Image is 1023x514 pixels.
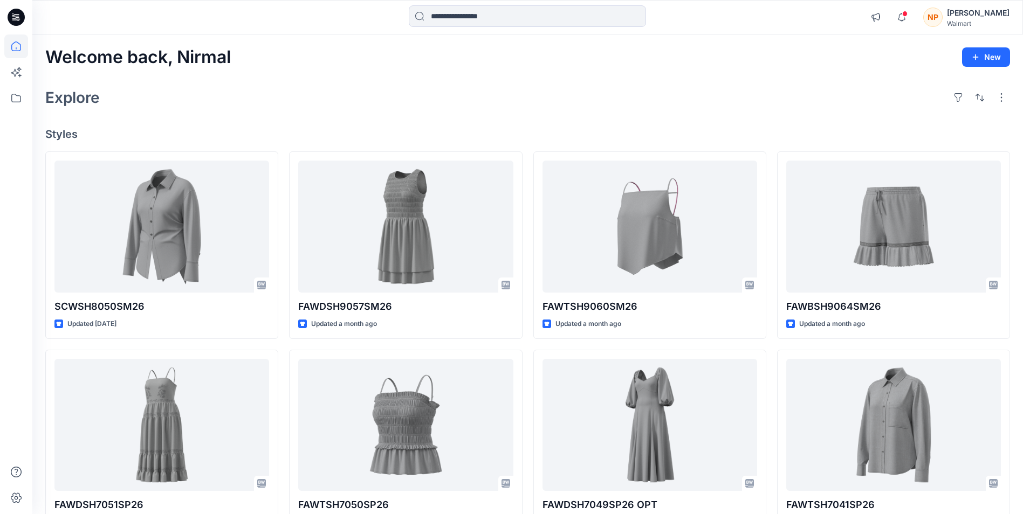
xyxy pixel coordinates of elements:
h2: Welcome back, Nirmal [45,47,231,67]
div: [PERSON_NAME] [947,6,1010,19]
a: FAWDSH7049SP26 OPT [543,359,757,491]
p: FAWTSH7041SP26 [786,497,1001,512]
p: FAWDSH7049SP26 OPT [543,497,757,512]
div: NP [923,8,943,27]
div: Walmart [947,19,1010,27]
p: FAWDSH7051SP26 [54,497,269,512]
p: SCWSH8050SM26 [54,299,269,314]
p: Updated a month ago [311,318,377,330]
p: FAWDSH9057SM26 [298,299,513,314]
a: FAWBSH9064SM26 [786,161,1001,293]
p: FAWTSH7050SP26 [298,497,513,512]
p: Updated [DATE] [67,318,116,330]
button: New [962,47,1010,67]
p: Updated a month ago [799,318,865,330]
a: FAWTSH9060SM26 [543,161,757,293]
a: FAWTSH7050SP26 [298,359,513,491]
h2: Explore [45,89,100,106]
a: FAWDSH9057SM26 [298,161,513,293]
p: FAWTSH9060SM26 [543,299,757,314]
p: Updated a month ago [555,318,621,330]
p: FAWBSH9064SM26 [786,299,1001,314]
a: FAWDSH7051SP26 [54,359,269,491]
a: SCWSH8050SM26 [54,161,269,293]
h4: Styles [45,128,1010,141]
a: FAWTSH7041SP26 [786,359,1001,491]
